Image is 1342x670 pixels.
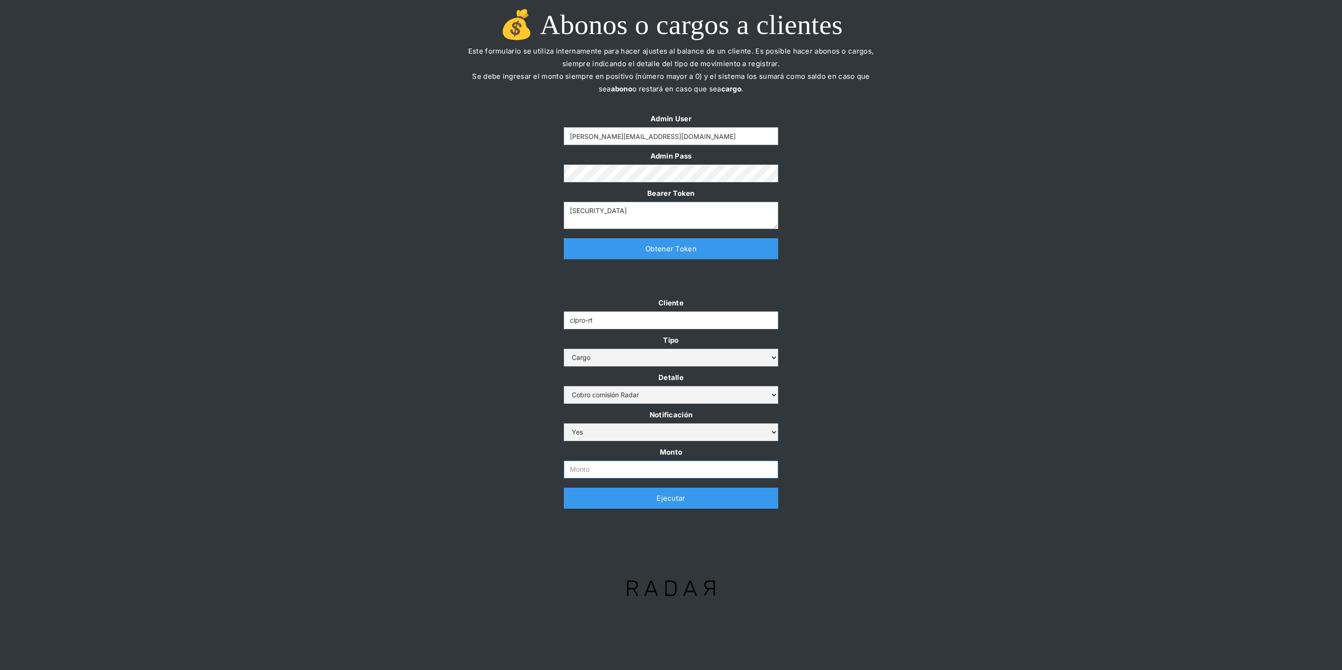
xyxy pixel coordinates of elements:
[564,446,778,458] label: Monto
[564,187,778,200] label: Bearer Token
[564,311,778,329] input: Example Text
[461,9,881,40] h1: 💰 Abonos o cargos a clientes
[721,84,742,93] strong: cargo
[564,334,778,346] label: Tipo
[564,297,778,309] label: Cliente
[611,84,633,93] strong: abono
[564,112,778,125] label: Admin User
[564,112,778,229] form: Form
[564,127,778,145] input: Example Text
[564,371,778,384] label: Detalle
[564,297,778,478] form: Form
[564,150,778,162] label: Admin Pass
[564,408,778,421] label: Notificación
[564,488,778,509] a: Ejecutar
[564,238,778,259] a: Obtener Token
[564,461,778,478] input: Monto
[461,45,881,108] p: Este formulario se utiliza internamente para hacer ajustes al balance de un cliente. Es posible h...
[611,565,730,611] img: Logo Radar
